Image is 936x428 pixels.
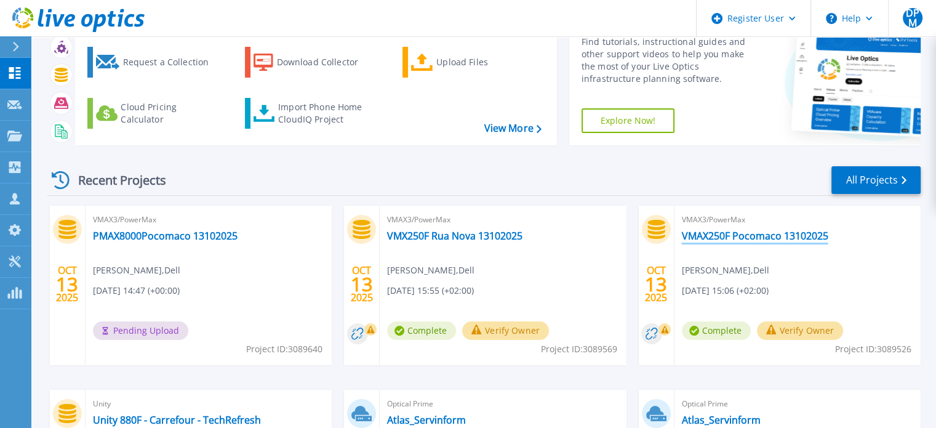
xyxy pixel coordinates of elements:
a: PMAX8000Pocomaco 13102025 [93,230,238,242]
a: Unity 880F - Carrefour - TechRefresh [93,414,261,426]
span: [PERSON_NAME] , Dell [93,264,180,277]
span: [PERSON_NAME] , Dell [387,264,474,277]
span: Complete [682,321,751,340]
span: Project ID: 3089640 [246,342,322,356]
span: 13 [645,279,667,289]
div: Import Phone Home CloudIQ Project [278,101,374,126]
a: View More [484,123,541,134]
span: VMAX3/PowerMax [682,213,913,227]
a: VMX250F Rua Nova 13102025 [387,230,522,242]
div: OCT 2025 [55,262,79,307]
span: Pending Upload [93,321,188,340]
a: VMAX250F Pocomaco 13102025 [682,230,828,242]
span: [PERSON_NAME] , Dell [682,264,769,277]
span: [DATE] 15:55 (+02:00) [387,284,474,297]
span: Optical Prime [682,397,913,411]
span: VMAX3/PowerMax [93,213,324,227]
button: Verify Owner [462,321,549,340]
div: Recent Projects [47,165,183,195]
div: Upload Files [436,50,535,75]
a: All Projects [831,166,921,194]
span: Optical Prime [387,397,618,411]
a: Atlas_Servinform [682,414,761,426]
span: Project ID: 3089526 [835,342,911,356]
button: Verify Owner [757,321,844,340]
a: Cloud Pricing Calculator [87,98,225,129]
span: DPM [903,8,922,28]
div: Download Collector [277,50,375,75]
span: [DATE] 15:06 (+02:00) [682,284,769,297]
div: OCT 2025 [644,262,668,307]
span: 13 [56,279,78,289]
a: Explore Now! [582,108,675,133]
a: Request a Collection [87,47,225,78]
a: Atlas_Servinform [387,414,466,426]
div: OCT 2025 [350,262,374,307]
span: Project ID: 3089569 [541,342,617,356]
div: Cloud Pricing Calculator [121,101,219,126]
div: Find tutorials, instructional guides and other support videos to help you make the most of your L... [582,36,758,85]
span: Complete [387,321,456,340]
a: Upload Files [402,47,540,78]
span: [DATE] 14:47 (+00:00) [93,284,180,297]
span: Unity [93,397,324,411]
div: Request a Collection [122,50,221,75]
a: Download Collector [245,47,382,78]
span: VMAX3/PowerMax [387,213,618,227]
span: 13 [351,279,373,289]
